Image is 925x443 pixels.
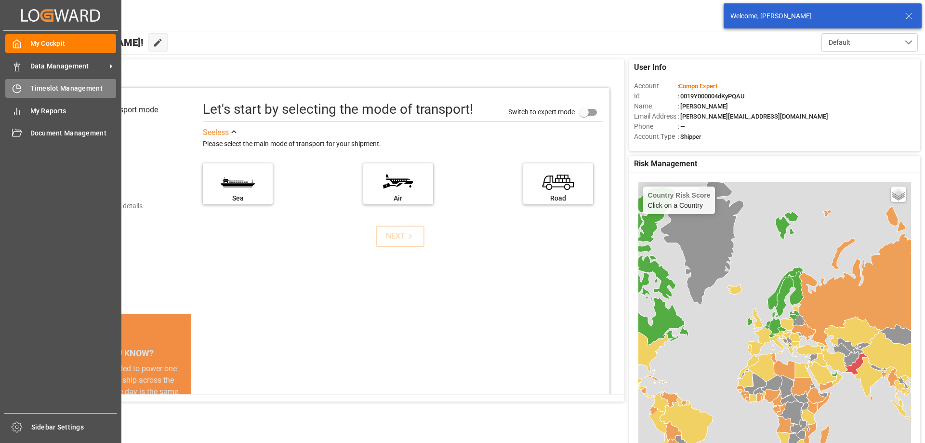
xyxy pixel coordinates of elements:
[5,79,116,98] a: Timeslot Management
[634,121,677,132] span: Phone
[677,113,828,120] span: : [PERSON_NAME][EMAIL_ADDRESS][DOMAIN_NAME]
[634,81,677,91] span: Account
[30,128,117,138] span: Document Management
[5,124,116,143] a: Document Management
[634,132,677,142] span: Account Type
[30,83,117,94] span: Timeslot Management
[30,106,117,116] span: My Reports
[5,34,116,53] a: My Cockpit
[30,61,106,71] span: Data Management
[679,82,717,90] span: Compo Expert
[64,363,180,432] div: The energy needed to power one large container ship across the ocean in a single day is the same ...
[634,62,666,73] span: User Info
[208,193,268,203] div: Sea
[368,193,428,203] div: Air
[677,123,685,130] span: : —
[634,158,697,170] span: Risk Management
[648,191,711,209] div: Click on a Country
[376,226,424,247] button: NEXT
[528,193,588,203] div: Road
[677,133,701,140] span: : Shipper
[677,93,745,100] span: : 0019Y000004dKyPQAU
[730,11,896,21] div: Welcome, [PERSON_NAME]
[677,82,717,90] span: :
[891,187,906,202] a: Layers
[203,99,473,120] div: Let's start by selecting the mode of transport!
[386,230,415,242] div: NEXT
[203,138,603,150] div: Please select the main mode of transport for your shipment.
[634,101,677,111] span: Name
[829,38,850,48] span: Default
[203,127,229,138] div: See less
[634,91,677,101] span: Id
[40,33,144,52] span: Hello [PERSON_NAME]!
[31,422,118,432] span: Sidebar Settings
[5,101,116,120] a: My Reports
[508,107,575,115] span: Switch to expert mode
[30,39,117,49] span: My Cockpit
[634,111,677,121] span: Email Address
[52,343,191,363] div: DID YOU KNOW?
[677,103,728,110] span: : [PERSON_NAME]
[648,191,711,199] h4: Country Risk Score
[821,33,918,52] button: open menu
